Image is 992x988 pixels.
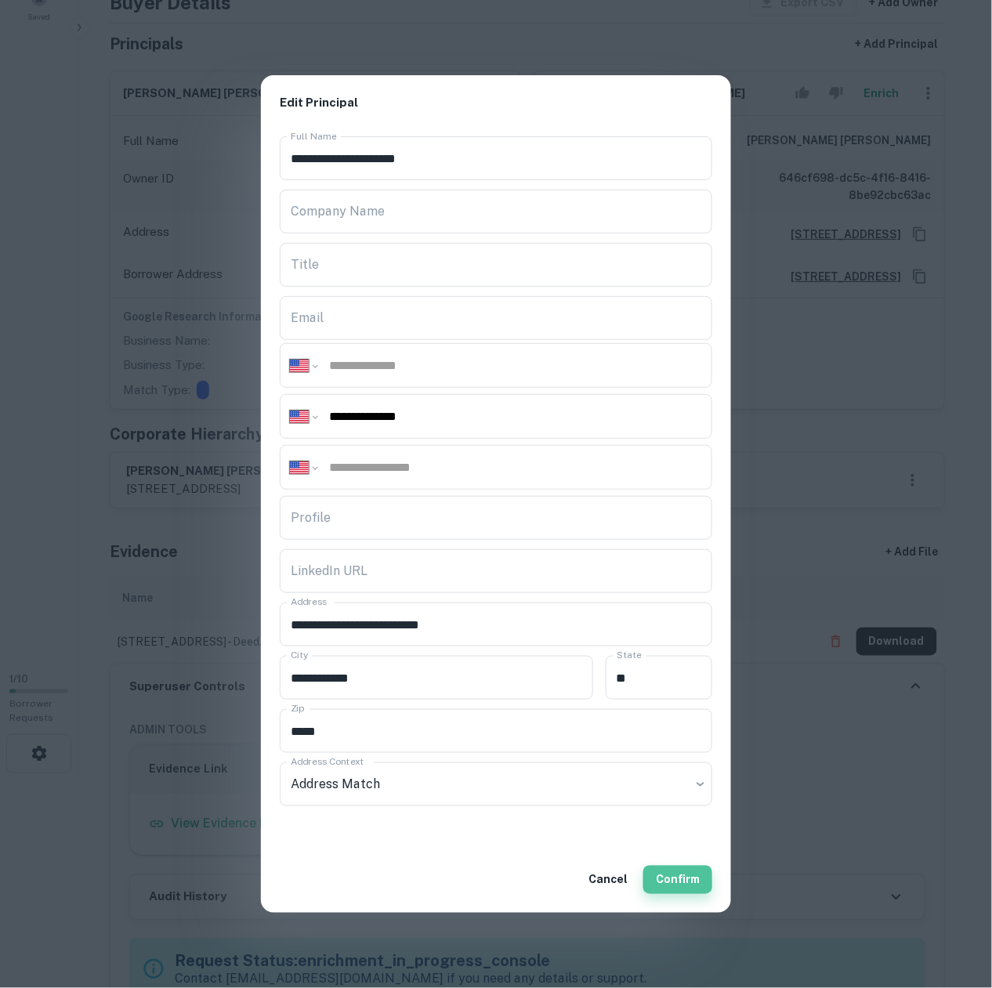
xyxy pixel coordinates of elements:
[582,866,634,894] button: Cancel
[291,649,309,662] label: City
[261,75,731,131] h2: Edit Principal
[280,762,712,806] div: Address Match
[291,755,364,769] label: Address Context
[617,649,642,662] label: State
[914,863,992,938] iframe: Chat Widget
[643,866,712,894] button: Confirm
[291,702,305,715] label: Zip
[291,595,327,609] label: Address
[291,129,337,143] label: Full Name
